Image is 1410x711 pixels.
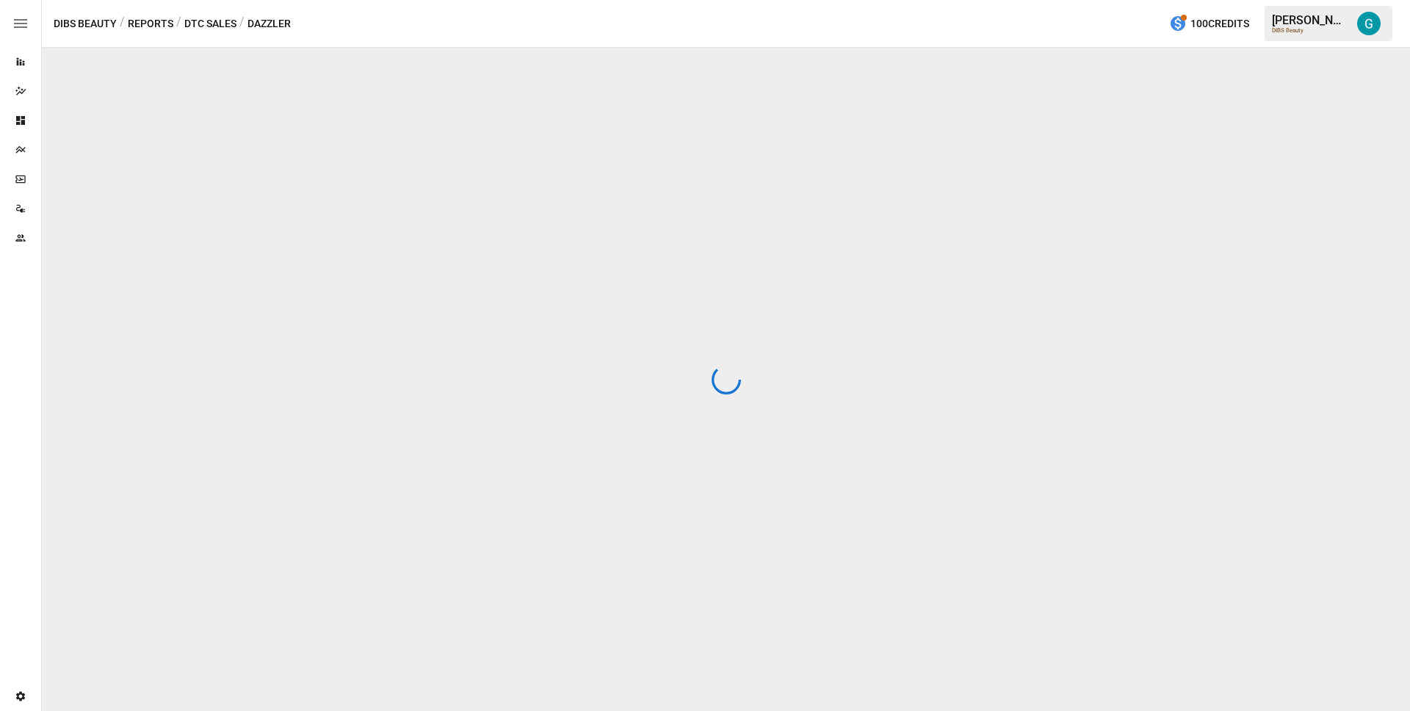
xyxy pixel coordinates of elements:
div: DIBS Beauty [1272,27,1348,34]
button: 100Credits [1163,10,1255,37]
div: / [176,15,181,33]
span: 100 Credits [1190,15,1249,33]
button: Reports [128,15,173,33]
div: / [239,15,245,33]
div: / [120,15,125,33]
img: Gavin Acres [1357,12,1381,35]
div: [PERSON_NAME] [1272,13,1348,27]
button: DTC Sales [184,15,236,33]
button: Gavin Acres [1348,3,1389,44]
button: DIBS Beauty [54,15,117,33]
